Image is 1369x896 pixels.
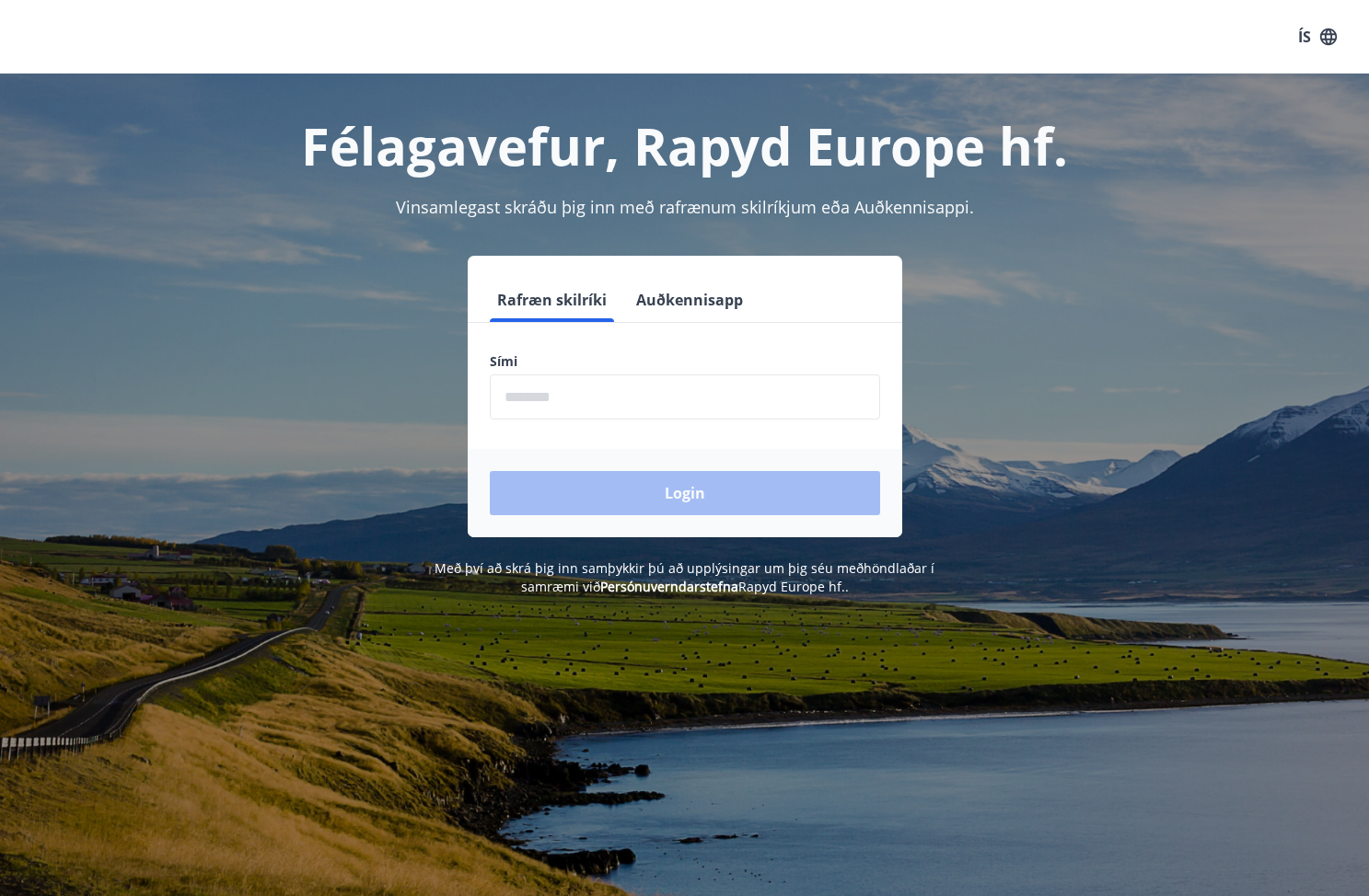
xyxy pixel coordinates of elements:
a: Persónuverndarstefna [600,578,738,595]
label: Sími [490,352,880,371]
button: Auðkennisapp [629,278,750,322]
h1: Félagavefur, Rapyd Europe hf. [44,110,1326,180]
button: ÍS [1288,20,1347,53]
span: Með því að skrá þig inn samþykkir þú að upplýsingar um þig séu meðhöndlaðar í samræmi við Rapyd E... [435,559,934,595]
button: Rafræn skilríki [490,278,614,322]
span: Vinsamlegast skráðu þig inn með rafrænum skilríkjum eða Auðkennisappi. [396,196,974,218]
